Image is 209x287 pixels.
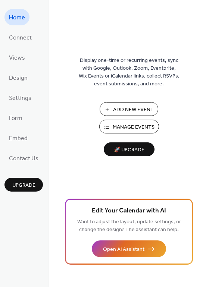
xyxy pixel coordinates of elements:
a: Settings [4,89,36,106]
span: Manage Events [113,123,155,131]
a: Contact Us [4,150,43,166]
span: Open AI Assistant [103,246,144,253]
span: Add New Event [113,106,154,114]
a: Design [4,69,32,86]
a: Form [4,110,27,126]
span: Edit Your Calendar with AI [92,206,166,216]
span: Contact Us [9,153,38,165]
button: 🚀 Upgrade [104,142,155,156]
span: Want to adjust the layout, update settings, or change the design? The assistant can help. [77,217,181,235]
button: Manage Events [99,120,159,133]
span: Design [9,72,28,84]
button: Add New Event [100,102,158,116]
a: Views [4,49,29,66]
a: Home [4,9,29,25]
span: Upgrade [12,182,35,189]
span: Connect [9,32,32,44]
a: Embed [4,130,32,146]
button: Upgrade [4,178,43,192]
span: Embed [9,133,28,145]
span: Settings [9,92,31,104]
button: Open AI Assistant [92,240,166,257]
span: 🚀 Upgrade [108,145,150,155]
span: Home [9,12,25,24]
a: Connect [4,29,36,45]
span: Display one-time or recurring events, sync with Google, Outlook, Zoom, Eventbrite, Wix Events or ... [79,57,180,88]
span: Form [9,113,22,124]
span: Views [9,52,25,64]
